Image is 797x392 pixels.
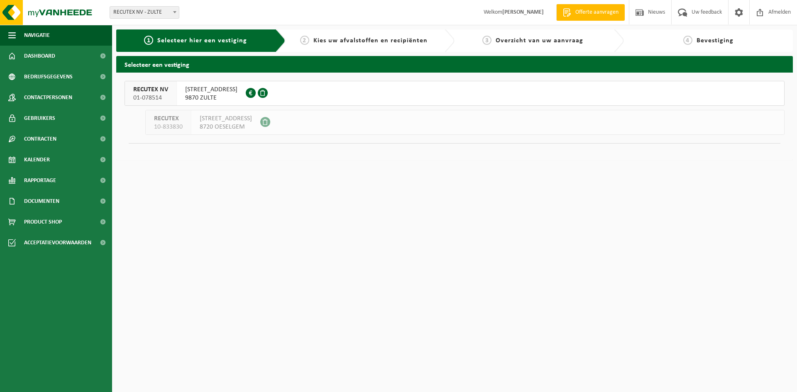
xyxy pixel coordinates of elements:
[683,36,692,45] span: 4
[313,37,428,44] span: Kies uw afvalstoffen en recipiënten
[556,4,625,21] a: Offerte aanvragen
[116,56,793,72] h2: Selecteer een vestiging
[496,37,583,44] span: Overzicht van uw aanvraag
[573,8,621,17] span: Offerte aanvragen
[482,36,491,45] span: 3
[157,37,247,44] span: Selecteer hier een vestiging
[24,232,91,253] span: Acceptatievoorwaarden
[24,170,56,191] span: Rapportage
[24,212,62,232] span: Product Shop
[24,25,50,46] span: Navigatie
[24,129,56,149] span: Contracten
[697,37,733,44] span: Bevestiging
[110,6,179,19] span: RECUTEX NV - ZULTE
[185,94,237,102] span: 9870 ZULTE
[24,108,55,129] span: Gebruikers
[24,66,73,87] span: Bedrijfsgegevens
[110,7,179,18] span: RECUTEX NV - ZULTE
[200,114,252,123] span: [STREET_ADDRESS]
[185,85,237,94] span: [STREET_ADDRESS]
[300,36,309,45] span: 2
[133,85,168,94] span: RECUTEX NV
[24,46,55,66] span: Dashboard
[24,191,59,212] span: Documenten
[154,114,183,123] span: RECUTEX
[133,94,168,102] span: 01-078514
[144,36,153,45] span: 1
[24,149,50,170] span: Kalender
[125,81,785,106] button: RECUTEX NV 01-078514 [STREET_ADDRESS]9870 ZULTE
[154,123,183,131] span: 10-833830
[502,9,544,15] strong: [PERSON_NAME]
[24,87,72,108] span: Contactpersonen
[200,123,252,131] span: 8720 OESELGEM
